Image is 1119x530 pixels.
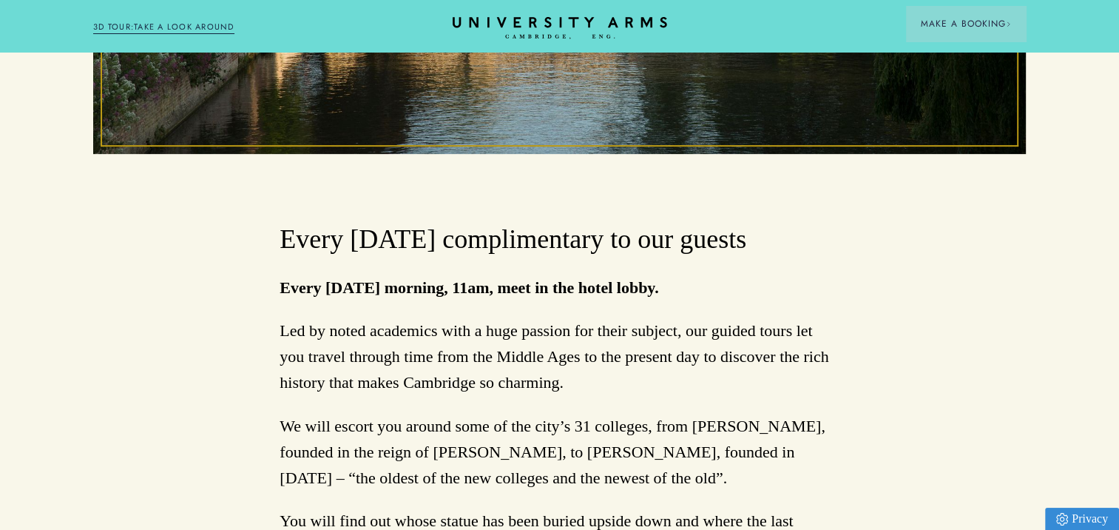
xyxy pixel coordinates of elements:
strong: Every [DATE] morning, 11am, meet in the hotel lobby. [280,278,658,297]
img: Privacy [1056,513,1068,526]
a: Privacy [1045,508,1119,530]
button: Make a BookingArrow icon [906,6,1026,41]
span: Make a Booking [921,17,1011,30]
p: We will escort you around some of the city’s 31 colleges, from [PERSON_NAME], founded in the reig... [280,413,839,492]
a: Home [453,17,667,40]
img: Arrow icon [1006,21,1011,27]
a: 3D TOUR:TAKE A LOOK AROUND [93,21,234,34]
h3: Every [DATE] complimentary to our guests [280,222,839,258]
p: Led by noted academics with a huge passion for their subject, our guided tours let you travel thr... [280,318,839,396]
